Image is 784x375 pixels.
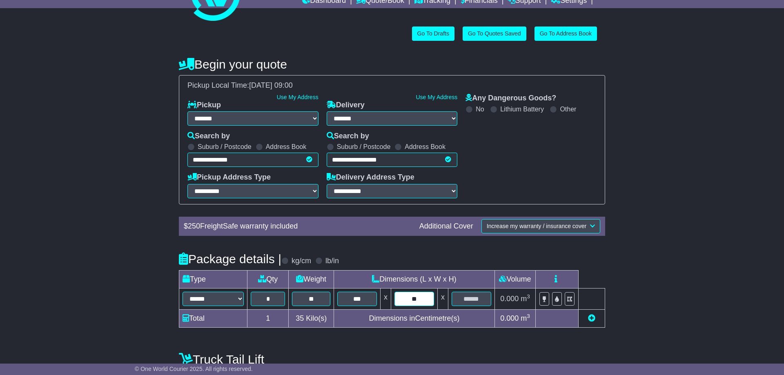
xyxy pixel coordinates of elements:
[179,353,605,366] h4: Truck Tail Lift
[198,143,252,151] label: Suburb / Postcode
[535,27,597,41] a: Go To Address Book
[412,27,454,41] a: Go To Drafts
[188,222,200,230] span: 250
[415,222,477,231] div: Additional Cover
[179,309,247,327] td: Total
[179,252,281,266] h4: Package details |
[500,295,519,303] span: 0.000
[334,309,495,327] td: Dimensions in Centimetre(s)
[334,270,495,288] td: Dimensions (L x W x H)
[247,309,289,327] td: 1
[247,270,289,288] td: Qty
[187,132,230,141] label: Search by
[325,257,339,266] label: lb/in
[179,58,605,71] h4: Begin your quote
[296,314,304,322] span: 35
[187,173,271,182] label: Pickup Address Type
[437,288,448,309] td: x
[476,105,484,113] label: No
[292,257,311,266] label: kg/cm
[179,270,247,288] td: Type
[481,219,600,233] button: Increase my warranty / insurance cover
[327,101,365,110] label: Delivery
[381,288,391,309] td: x
[560,105,576,113] label: Other
[494,270,535,288] td: Volume
[500,105,544,113] label: Lithium Battery
[588,314,595,322] a: Add new item
[327,132,369,141] label: Search by
[183,81,601,90] div: Pickup Local Time:
[289,270,334,288] td: Weight
[463,27,526,41] a: Go To Quotes Saved
[416,94,457,100] a: Use My Address
[521,314,530,322] span: m
[405,143,445,151] label: Address Book
[266,143,307,151] label: Address Book
[527,293,530,300] sup: 3
[249,81,293,89] span: [DATE] 09:00
[327,173,414,182] label: Delivery Address Type
[277,94,318,100] a: Use My Address
[135,366,253,372] span: © One World Courier 2025. All rights reserved.
[465,94,556,103] label: Any Dangerous Goods?
[527,313,530,319] sup: 3
[187,101,221,110] label: Pickup
[337,143,391,151] label: Suburb / Postcode
[180,222,415,231] div: $ FreightSafe warranty included
[521,295,530,303] span: m
[289,309,334,327] td: Kilo(s)
[487,223,586,229] span: Increase my warranty / insurance cover
[500,314,519,322] span: 0.000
